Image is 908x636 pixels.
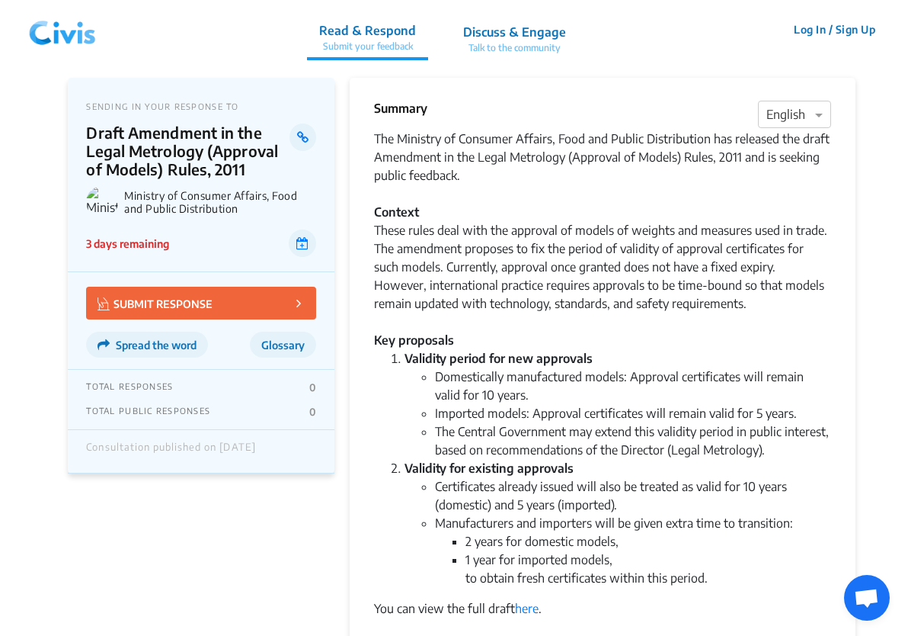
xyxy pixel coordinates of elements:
strong: Validity for existing approvals [404,461,574,476]
li: 1 year for imported models, to obtain fresh certificates within this period. [465,551,830,587]
li: Manufacturers and importers will be given extra time to transition: [435,514,830,587]
div: The Ministry of Consumer Affairs, Food and Public Distribution has released the draft Amendment i... [374,130,830,349]
p: SUBMIT RESPONSE [98,294,213,312]
span: Spread the word [116,339,197,352]
strong: Validity period for new approvals [404,351,593,366]
p: Talk to the community [463,41,566,55]
div: Open chat [844,575,890,621]
p: 0 [309,406,316,418]
p: 3 days remaining [86,236,169,252]
p: Discuss & Engage [463,23,566,41]
button: Log In / Sign Up [784,18,885,41]
li: Imported models: Approval certificates will remain valid for 5 years. [435,404,830,422]
img: Vector.jpg [98,297,110,310]
li: Domestically manufactured models: Approval certificates will remain valid for 10 years. [435,368,830,404]
button: Spread the word [86,332,208,358]
button: SUBMIT RESPONSE [86,287,316,320]
li: The Central Government may extend this validity period in public interest, based on recommendatio... [435,422,830,459]
div: Consultation published on [DATE] [86,442,255,461]
img: Ministry of Consumer Affairs, Food and Public Distribution logo [86,186,118,218]
strong: Key proposals [374,332,454,348]
a: here [515,601,539,616]
li: 2 years for domestic models, [465,532,830,551]
div: You can view the full draft . [374,599,830,618]
p: Summary [374,99,427,117]
button: Glossary [250,332,316,358]
strong: Context [374,204,419,220]
p: TOTAL PUBLIC RESPONSES [86,406,210,418]
img: navlogo.png [23,7,102,53]
p: Ministry of Consumer Affairs, Food and Public Distribution [124,189,316,215]
span: Glossary [261,339,305,352]
p: TOTAL RESPONSES [86,381,173,393]
p: Read & Respond [319,21,416,40]
p: SENDING IN YOUR RESPONSE TO [86,101,316,111]
li: Certificates already issued will also be treated as valid for 10 years (domestic) and 5 years (im... [435,477,830,514]
p: 0 [309,381,316,393]
p: Draft Amendment in the Legal Metrology (Approval of Models) Rules, 2011 [86,124,289,178]
p: Submit your feedback [319,40,416,53]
